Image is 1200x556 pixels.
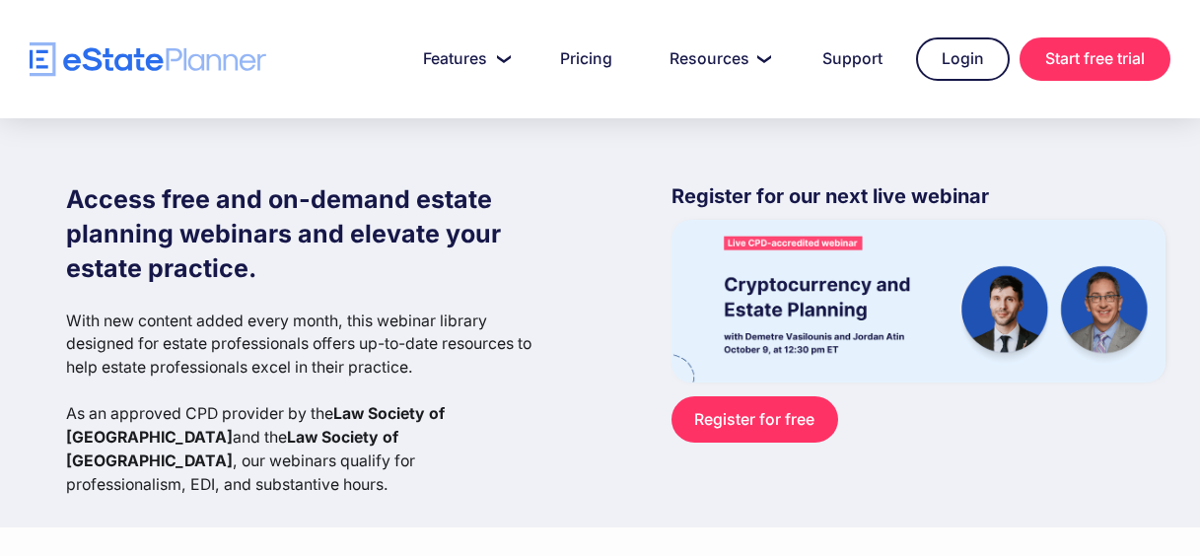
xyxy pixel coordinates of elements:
strong: Law Society of [GEOGRAPHIC_DATA] [66,428,398,470]
a: home [30,42,266,77]
p: Register for our next live webinar [671,182,1166,220]
img: eState Academy webinar [671,220,1166,382]
a: Login [916,37,1010,81]
h1: Access free and on-demand estate planning webinars and elevate your estate practice. [66,182,539,286]
a: Start free trial [1020,37,1170,81]
p: With new content added every month, this webinar library designed for estate professionals offers... [66,310,539,497]
a: Register for free [671,396,838,443]
a: Resources [646,39,789,79]
a: Support [799,39,906,79]
a: Features [399,39,527,79]
a: Pricing [536,39,636,79]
